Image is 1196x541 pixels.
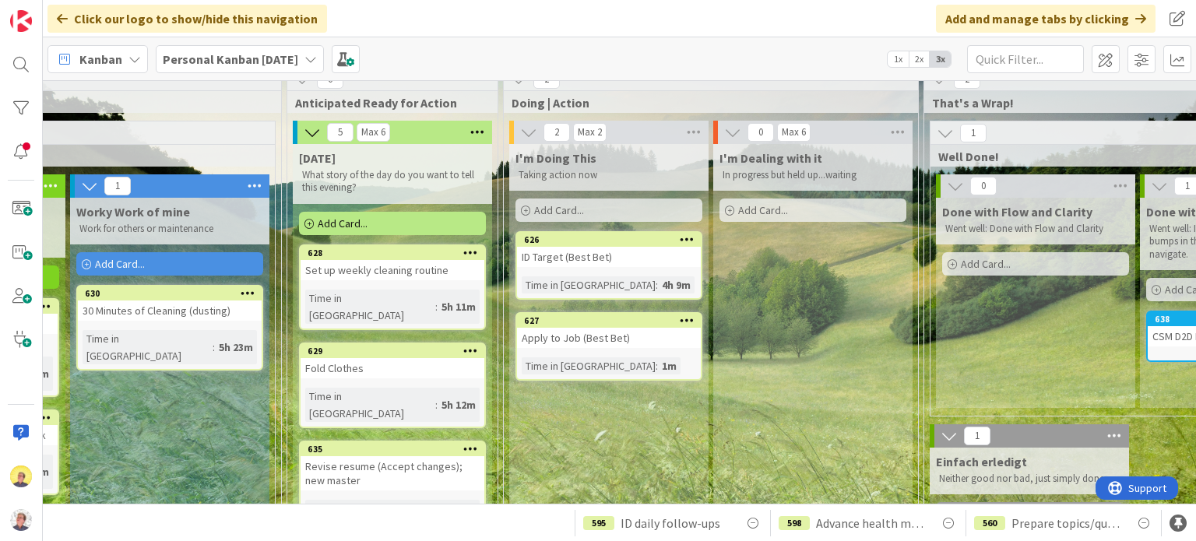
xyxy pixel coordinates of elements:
[967,45,1084,73] input: Quick Filter...
[301,442,484,456] div: 635
[163,51,298,67] b: Personal Kanban [DATE]
[305,500,435,534] div: Time in [GEOGRAPHIC_DATA]
[583,516,614,530] div: 595
[301,442,484,490] div: 635Revise resume (Accept changes); new master
[747,123,774,142] span: 0
[658,357,681,374] div: 1m
[308,444,484,455] div: 635
[936,454,1027,469] span: Einfach erledigt
[76,204,190,220] span: Worky Work of mine
[95,257,145,271] span: Add Card...
[961,257,1011,271] span: Add Card...
[78,300,262,321] div: 30 Minutes of Cleaning (dusting)
[656,357,658,374] span: :
[515,150,596,166] span: I'm Doing This
[738,203,788,217] span: Add Card...
[517,314,701,348] div: 627Apply to Job (Best Bet)
[213,339,215,356] span: :
[517,328,701,348] div: Apply to Job (Best Bet)
[83,330,213,364] div: Time in [GEOGRAPHIC_DATA]
[782,128,806,136] div: Max 6
[939,472,1120,485] p: Neither good nor bad, just simply done
[974,516,1005,530] div: 560
[78,286,262,321] div: 63030 Minutes of Cleaning (dusting)
[543,123,570,142] span: 2
[524,315,701,326] div: 627
[10,10,32,32] img: Visit kanbanzone.com
[512,95,899,111] span: Doing | Action
[301,246,484,260] div: 628
[47,5,327,33] div: Click our logo to show/hide this navigation
[438,298,480,315] div: 5h 11m
[301,246,484,280] div: 628Set up weekly cleaning routine
[779,516,810,530] div: 598
[301,344,484,378] div: 629Fold Clothes
[301,344,484,358] div: 629
[723,169,903,181] p: In progress but held up...waiting
[517,247,701,267] div: ID Target (Best Bet)
[295,95,478,111] span: Anticipated Ready for Action
[719,150,822,166] span: I'm Dealing with it
[10,509,32,531] img: avatar
[522,276,656,293] div: Time in [GEOGRAPHIC_DATA]
[361,128,385,136] div: Max 6
[816,514,927,532] span: Advance health metrics module in CSM D2D
[960,124,987,142] span: 1
[517,314,701,328] div: 627
[79,50,122,69] span: Kanban
[517,233,701,267] div: 626ID Target (Best Bet)
[438,396,480,413] div: 5h 12m
[435,298,438,315] span: :
[33,2,71,21] span: Support
[215,339,257,356] div: 5h 23m
[970,177,997,195] span: 0
[302,169,483,195] p: What story of the day do you want to tell this evening?
[909,51,930,67] span: 2x
[522,357,656,374] div: Time in [GEOGRAPHIC_DATA]
[78,286,262,300] div: 630
[888,51,909,67] span: 1x
[308,248,484,258] div: 628
[299,150,336,166] span: Today
[327,123,354,142] span: 5
[85,288,262,299] div: 630
[10,465,32,487] img: JW
[658,276,695,293] div: 4h 9m
[964,427,990,445] span: 1
[945,223,1126,235] p: Went well: Done with Flow and Clarity
[534,203,584,217] span: Add Card...
[435,396,438,413] span: :
[517,233,701,247] div: 626
[519,169,699,181] p: Taking action now
[79,223,260,235] p: Work for others or maintenance
[305,388,435,422] div: Time in [GEOGRAPHIC_DATA]
[305,290,435,324] div: Time in [GEOGRAPHIC_DATA]
[621,514,720,532] span: ID daily follow-ups
[318,216,368,230] span: Add Card...
[301,358,484,378] div: Fold Clothes
[578,128,602,136] div: Max 2
[1011,514,1122,532] span: Prepare topics/questions for for info interview call with [PERSON_NAME] at CultureAmp
[656,276,658,293] span: :
[104,177,131,195] span: 1
[301,260,484,280] div: Set up weekly cleaning routine
[930,51,951,67] span: 3x
[308,346,484,357] div: 629
[524,234,701,245] div: 626
[936,5,1156,33] div: Add and manage tabs by clicking
[942,204,1092,220] span: Done with Flow and Clarity
[301,456,484,490] div: Revise resume (Accept changes); new master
